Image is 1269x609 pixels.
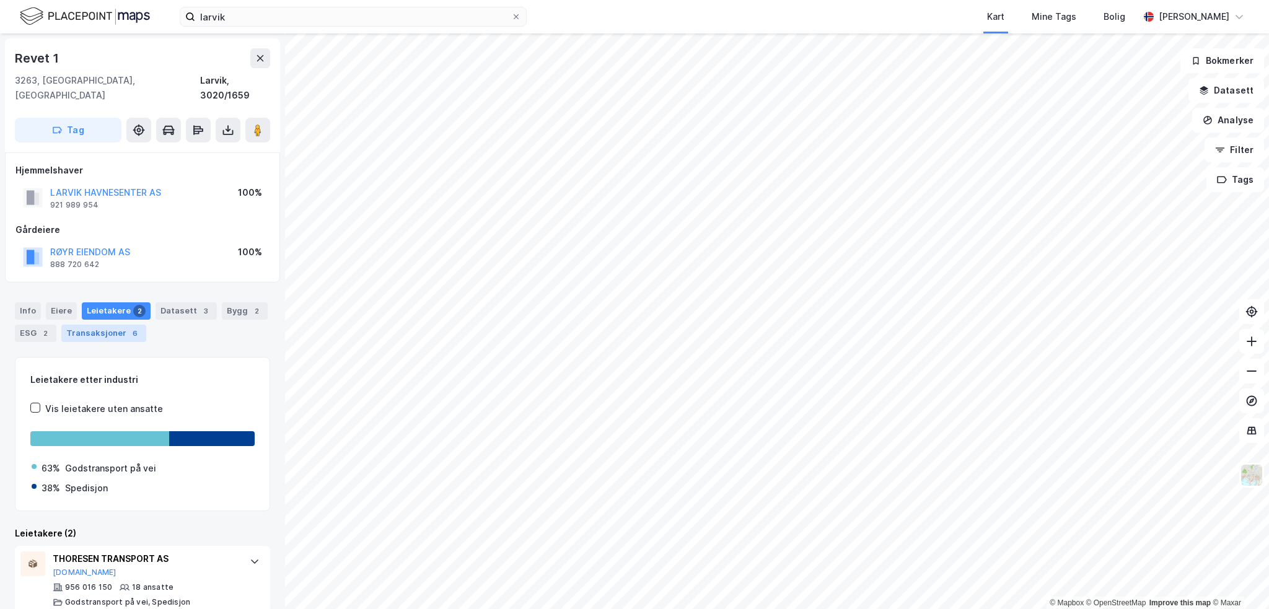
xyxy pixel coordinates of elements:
[1159,9,1229,24] div: [PERSON_NAME]
[1188,78,1264,103] button: Datasett
[53,551,237,566] div: THORESEN TRANSPORT AS
[200,305,212,317] div: 3
[200,73,270,103] div: Larvik, 3020/1659
[129,327,141,340] div: 6
[15,118,121,142] button: Tag
[20,6,150,27] img: logo.f888ab2527a4732fd821a326f86c7f29.svg
[1207,550,1269,609] div: Kontrollprogram for chat
[46,302,77,320] div: Eiere
[1192,108,1264,133] button: Analyse
[45,401,163,416] div: Vis leietakere uten ansatte
[50,260,99,269] div: 888 720 642
[50,200,99,210] div: 921 989 954
[1104,9,1125,24] div: Bolig
[1086,598,1146,607] a: OpenStreetMap
[15,163,270,178] div: Hjemmelshaver
[42,481,60,496] div: 38%
[132,582,173,592] div: 18 ansatte
[15,48,61,68] div: Revet 1
[1207,550,1269,609] iframe: Chat Widget
[238,245,262,260] div: 100%
[53,567,116,577] button: [DOMAIN_NAME]
[65,582,112,592] div: 956 016 150
[1180,48,1264,73] button: Bokmerker
[133,305,146,317] div: 2
[222,302,268,320] div: Bygg
[65,481,108,496] div: Spedisjon
[1206,167,1264,192] button: Tags
[61,325,146,342] div: Transaksjoner
[1032,9,1076,24] div: Mine Tags
[65,461,156,476] div: Godstransport på vei
[15,302,41,320] div: Info
[1205,138,1264,162] button: Filter
[42,461,60,476] div: 63%
[1240,463,1263,487] img: Z
[65,597,190,607] div: Godstransport på vei, Spedisjon
[39,327,51,340] div: 2
[156,302,217,320] div: Datasett
[30,372,255,387] div: Leietakere etter industri
[15,73,200,103] div: 3263, [GEOGRAPHIC_DATA], [GEOGRAPHIC_DATA]
[15,222,270,237] div: Gårdeiere
[15,325,56,342] div: ESG
[195,7,511,26] input: Søk på adresse, matrikkel, gårdeiere, leietakere eller personer
[15,526,270,541] div: Leietakere (2)
[1149,598,1211,607] a: Improve this map
[82,302,151,320] div: Leietakere
[238,185,262,200] div: 100%
[1050,598,1084,607] a: Mapbox
[250,305,263,317] div: 2
[987,9,1004,24] div: Kart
